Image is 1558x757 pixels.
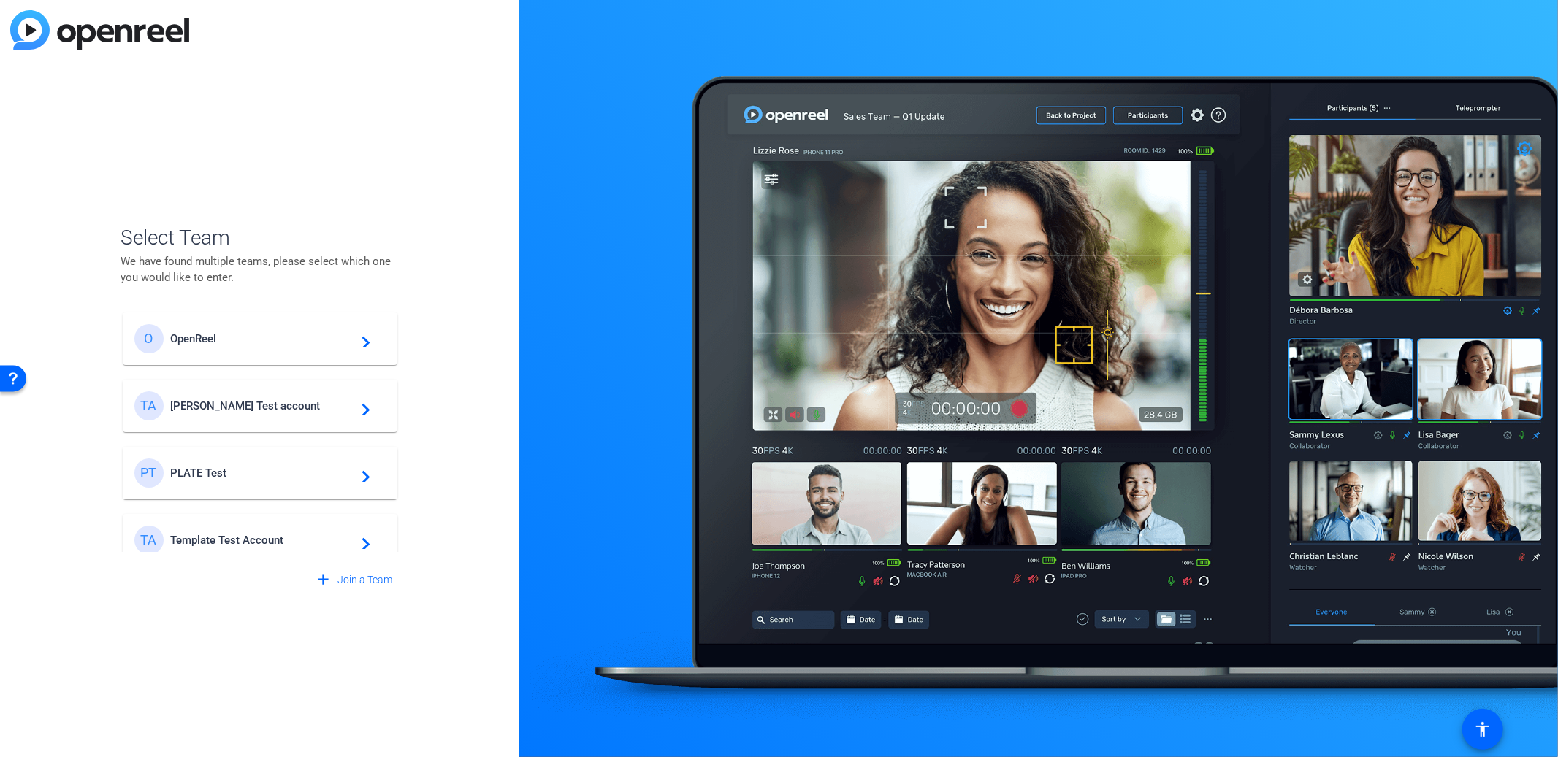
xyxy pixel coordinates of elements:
div: O [134,324,164,353]
mat-icon: navigate_next [354,330,371,347]
mat-icon: accessibility [1474,721,1492,738]
mat-icon: navigate_next [354,397,371,415]
mat-icon: add [314,571,332,589]
mat-icon: navigate_next [354,531,371,549]
mat-icon: navigate_next [354,464,371,482]
img: blue-gradient.svg [10,10,189,50]
div: PT [134,458,164,488]
span: [PERSON_NAME] Test account [171,399,354,412]
button: Join a Team [308,566,399,593]
span: OpenReel [171,332,354,345]
div: TA [134,391,164,420]
span: Template Test Account [171,534,354,547]
span: Select Team [121,223,399,253]
span: Join a Team [338,572,393,588]
span: PLATE Test [171,466,354,480]
div: TA [134,526,164,555]
p: We have found multiple teams, please select which one you would like to enter. [121,253,399,285]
